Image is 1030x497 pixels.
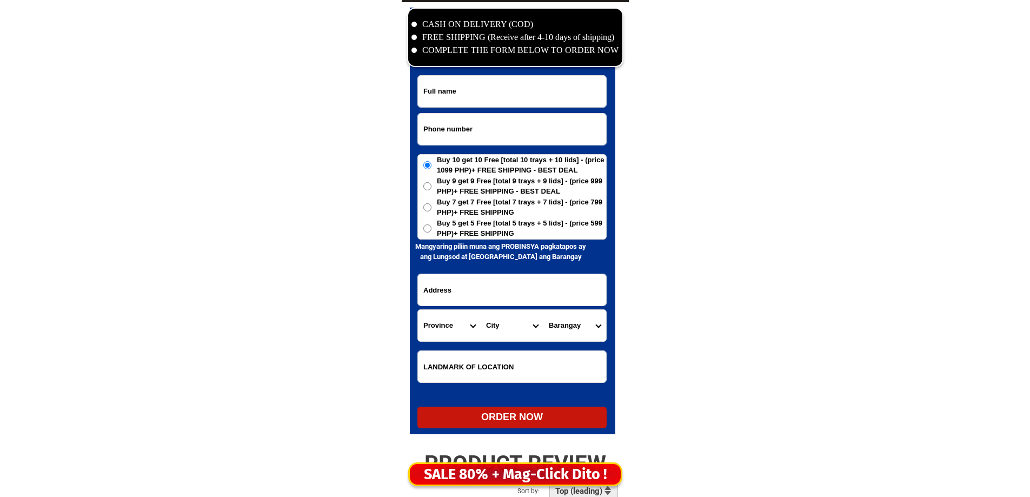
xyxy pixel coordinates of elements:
[437,176,606,197] span: Buy 9 get 9 Free [total 9 trays + 9 lids] - (price 999 PHP)+ FREE SHIPPING - BEST DEAL
[411,31,619,44] li: FREE SHIPPING (Receive after 4-10 days of shipping)
[402,450,629,476] h2: PRODUCT REVIEW
[481,310,543,341] select: Select district
[437,197,606,218] span: Buy 7 get 7 Free [total 7 trays + 7 lids] - (price 799 PHP)+ FREE SHIPPING
[411,44,619,57] li: COMPLETE THE FORM BELOW TO ORDER NOW
[418,351,606,382] input: Input LANDMARKOFLOCATION
[423,182,431,190] input: Buy 9 get 9 Free [total 9 trays + 9 lids] - (price 999 PHP)+ FREE SHIPPING - BEST DEAL
[410,241,592,262] h6: Mangyaring piliin muna ang PROBINSYA pagkatapos ay ang Lungsod at [GEOGRAPHIC_DATA] ang Barangay
[418,310,481,341] select: Select province
[418,114,606,145] input: Input phone_number
[437,155,606,176] span: Buy 10 get 10 Free [total 10 trays + 10 lids] - (price 1099 PHP)+ FREE SHIPPING - BEST DEAL
[437,218,606,239] span: Buy 5 get 5 Free [total 5 trays + 5 lids] - (price 599 PHP)+ FREE SHIPPING
[543,310,606,341] select: Select commune
[423,224,431,233] input: Buy 5 get 5 Free [total 5 trays + 5 lids] - (price 599 PHP)+ FREE SHIPPING
[423,161,431,169] input: Buy 10 get 10 Free [total 10 trays + 10 lids] - (price 1099 PHP)+ FREE SHIPPING - BEST DEAL
[418,274,606,306] input: Input address
[517,486,567,496] h2: Sort by:
[423,203,431,211] input: Buy 7 get 7 Free [total 7 trays + 7 lids] - (price 799 PHP)+ FREE SHIPPING
[418,76,606,107] input: Input full_name
[555,486,606,496] h2: Top (leading)
[410,463,621,486] div: SALE 80% + Mag-Click Dito !
[417,410,607,425] div: ORDER NOW
[411,18,619,31] li: CASH ON DELIVERY (COD)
